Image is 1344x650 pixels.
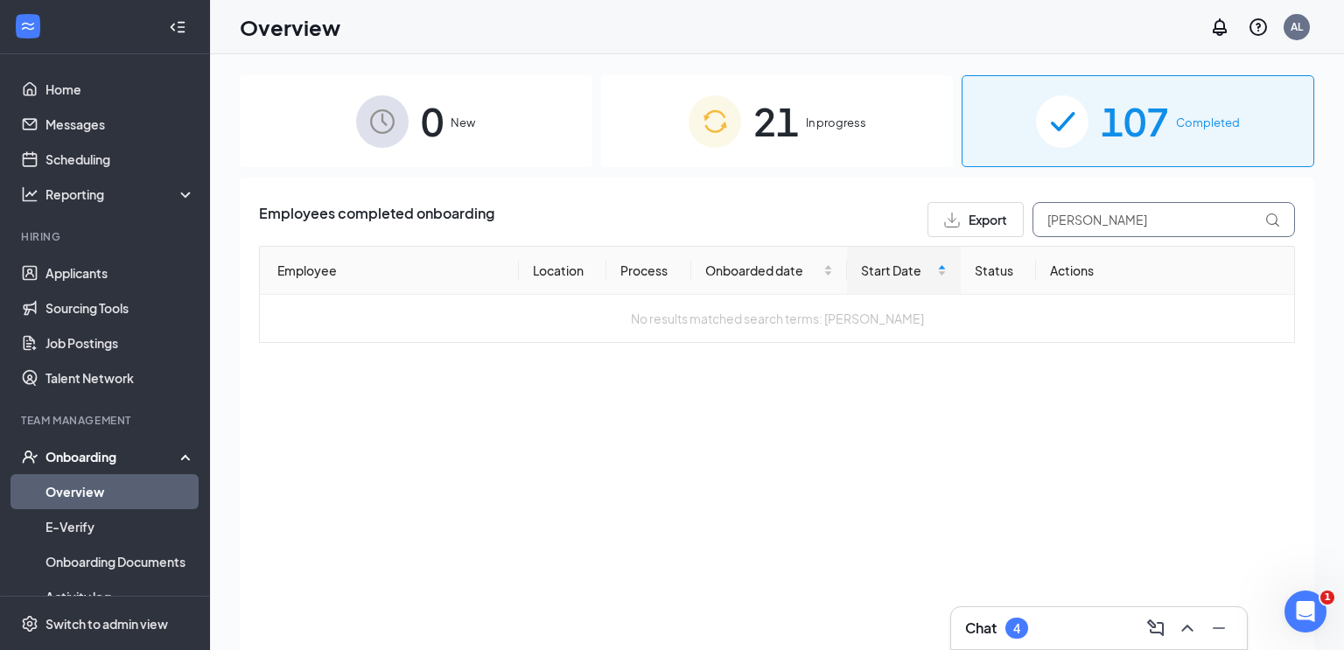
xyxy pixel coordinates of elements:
a: Overview [45,474,195,509]
svg: ChevronUp [1177,618,1198,639]
svg: Analysis [21,185,38,203]
a: Talent Network [45,360,195,395]
span: 21 [753,91,799,151]
a: Applicants [45,255,195,290]
span: 0 [421,91,444,151]
span: Onboarded date [705,261,820,280]
svg: QuestionInfo [1248,17,1269,38]
div: Onboarding [45,448,180,465]
span: Start Date [861,261,934,280]
input: Search by Name, Job Posting, or Process [1032,202,1295,237]
button: ComposeMessage [1142,614,1170,642]
a: E-Verify [45,509,195,544]
button: ChevronUp [1173,614,1201,642]
th: Process [606,247,690,295]
div: Team Management [21,413,192,428]
span: In progress [806,114,866,131]
div: AL [1291,19,1303,34]
span: Export [969,213,1007,226]
svg: Notifications [1209,17,1230,38]
svg: ComposeMessage [1145,618,1166,639]
a: Sourcing Tools [45,290,195,325]
div: 4 [1013,621,1020,636]
svg: Minimize [1208,618,1229,639]
iframe: Intercom live chat [1284,591,1326,633]
td: No results matched search terms: [PERSON_NAME] [260,295,1294,342]
svg: WorkstreamLogo [19,17,37,35]
button: Export [927,202,1024,237]
h3: Chat [965,619,997,638]
a: Messages [45,107,195,142]
th: Status [961,247,1035,295]
th: Actions [1036,247,1295,295]
svg: Settings [21,615,38,633]
span: New [451,114,475,131]
a: Activity log [45,579,195,614]
svg: Collapse [169,18,186,36]
div: Switch to admin view [45,615,168,633]
span: Completed [1176,114,1240,131]
div: Reporting [45,185,196,203]
button: Minimize [1205,614,1233,642]
a: Scheduling [45,142,195,177]
a: Home [45,72,195,107]
svg: UserCheck [21,448,38,465]
div: Hiring [21,229,192,244]
span: Employees completed onboarding [259,202,494,237]
span: 107 [1101,91,1169,151]
a: Onboarding Documents [45,544,195,579]
th: Employee [260,247,519,295]
th: Location [519,247,607,295]
h1: Overview [240,12,340,42]
th: Onboarded date [691,247,847,295]
span: 1 [1320,591,1334,605]
a: Job Postings [45,325,195,360]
